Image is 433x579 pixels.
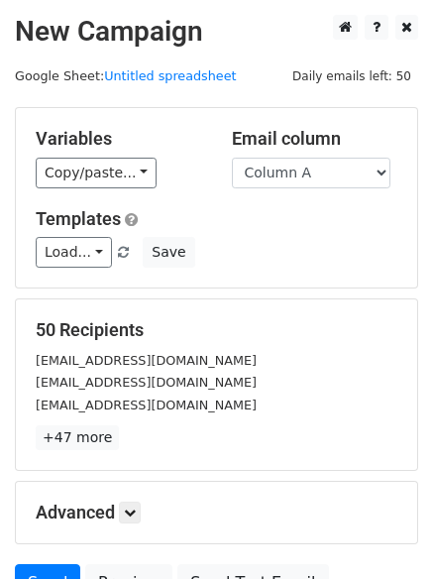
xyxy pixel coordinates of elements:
[36,319,397,341] h5: 50 Recipients
[232,128,398,150] h5: Email column
[36,425,119,450] a: +47 more
[143,237,194,268] button: Save
[36,502,397,523] h5: Advanced
[36,158,157,188] a: Copy/paste...
[285,65,418,87] span: Daily emails left: 50
[285,68,418,83] a: Daily emails left: 50
[36,375,257,390] small: [EMAIL_ADDRESS][DOMAIN_NAME]
[104,68,236,83] a: Untitled spreadsheet
[15,68,237,83] small: Google Sheet:
[36,398,257,412] small: [EMAIL_ADDRESS][DOMAIN_NAME]
[36,237,112,268] a: Load...
[15,15,418,49] h2: New Campaign
[36,208,121,229] a: Templates
[36,128,202,150] h5: Variables
[36,353,257,368] small: [EMAIL_ADDRESS][DOMAIN_NAME]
